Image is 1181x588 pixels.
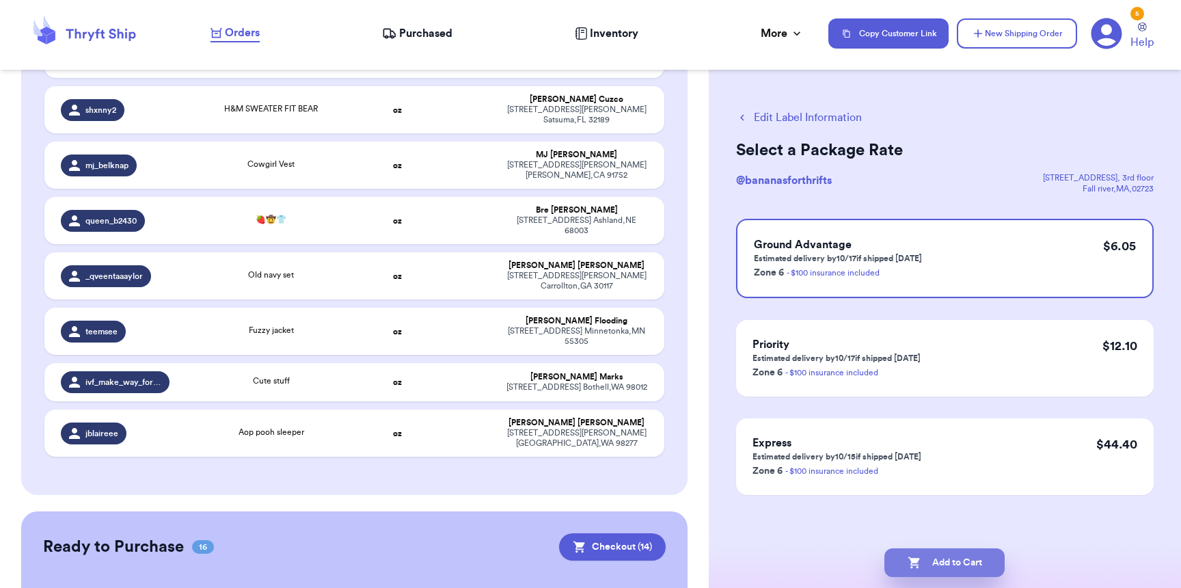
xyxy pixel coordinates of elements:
[559,533,666,561] button: Checkout (14)
[736,139,1154,161] h2: Select a Package Rate
[85,377,161,388] span: ivf_make_way_for_ducklings
[506,316,648,326] div: [PERSON_NAME] Flooding
[239,428,304,436] span: Aop pooh sleeper
[754,253,922,264] p: Estimated delivery by 10/17 if shipped [DATE]
[393,328,402,336] strong: oz
[1102,336,1137,356] p: $ 12.10
[393,106,402,114] strong: oz
[761,25,804,42] div: More
[752,451,921,462] p: Estimated delivery by 10/15 if shipped [DATE]
[399,25,452,42] span: Purchased
[736,175,832,186] span: @ bananasforthrifts
[85,271,143,282] span: _qveentaaaylor
[506,105,648,125] div: [STREET_ADDRESS][PERSON_NAME] Satsuma , FL 32189
[736,109,862,126] button: Edit Label Information
[211,25,260,42] a: Orders
[752,353,921,364] p: Estimated delivery by 10/17 if shipped [DATE]
[506,215,648,236] div: [STREET_ADDRESS] Ashland , NE 68003
[1096,435,1137,454] p: $ 44.40
[224,105,318,113] span: H&M SWEATER FIT BEAR
[393,161,402,170] strong: oz
[85,215,137,226] span: queen_b2430
[506,418,648,428] div: [PERSON_NAME] [PERSON_NAME]
[85,326,118,337] span: teemsee
[393,217,402,225] strong: oz
[85,160,128,171] span: mj_belknap
[393,429,402,438] strong: oz
[506,94,648,105] div: [PERSON_NAME] Cuzco
[85,428,118,439] span: jblaireee
[506,160,648,181] div: [STREET_ADDRESS][PERSON_NAME] [PERSON_NAME] , CA 91752
[1130,34,1154,51] span: Help
[1130,7,1144,21] div: 5
[256,215,286,224] span: 🍓🤠👕
[752,368,783,377] span: Zone 6
[249,326,294,334] span: Fuzzy jacket
[393,378,402,386] strong: oz
[85,105,116,116] span: shxnny2
[253,377,290,385] span: Cute stuff
[1091,18,1122,49] a: 5
[506,382,648,392] div: [STREET_ADDRESS] Bothell , WA 98012
[828,18,949,49] button: Copy Customer Link
[247,160,295,168] span: Cowgirl Vest
[43,536,184,558] h2: Ready to Purchase
[225,25,260,41] span: Orders
[590,25,638,42] span: Inventory
[884,548,1005,577] button: Add to Cart
[1103,237,1136,256] p: $ 6.05
[248,271,294,279] span: Old navy set
[1043,183,1154,194] div: Fall river , MA , 02723
[575,25,638,42] a: Inventory
[506,260,648,271] div: [PERSON_NAME] [PERSON_NAME]
[752,466,783,476] span: Zone 6
[754,239,852,250] span: Ground Advantage
[506,205,648,215] div: Bre [PERSON_NAME]
[506,372,648,382] div: [PERSON_NAME] Marks
[1130,23,1154,51] a: Help
[785,369,878,377] a: - $100 insurance included
[506,271,648,291] div: [STREET_ADDRESS][PERSON_NAME] Carrollton , GA 30117
[957,18,1077,49] button: New Shipping Order
[752,438,791,449] span: Express
[754,268,784,278] span: Zone 6
[506,150,648,160] div: MJ [PERSON_NAME]
[785,467,878,475] a: - $100 insurance included
[787,269,880,277] a: - $100 insurance included
[506,428,648,449] div: [STREET_ADDRESS][PERSON_NAME] [GEOGRAPHIC_DATA] , WA 98277
[393,272,402,280] strong: oz
[382,25,452,42] a: Purchased
[192,540,214,554] span: 16
[1043,172,1154,183] div: [STREET_ADDRESS] , 3rd floor
[506,326,648,347] div: [STREET_ADDRESS] Minnetonka , MN 55305
[752,339,789,350] span: Priority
